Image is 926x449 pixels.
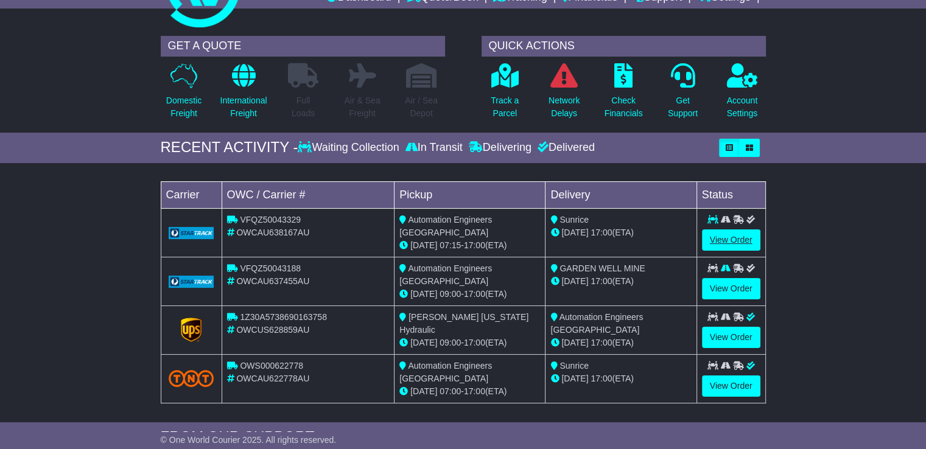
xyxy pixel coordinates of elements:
span: Automation Engineers [GEOGRAPHIC_DATA] [550,312,643,335]
div: - (ETA) [399,385,540,398]
span: Sunrice [559,361,588,371]
span: [DATE] [410,240,437,250]
a: View Order [702,229,760,251]
a: InternationalFreight [219,63,267,127]
td: Delivery [545,181,696,208]
a: Track aParcel [490,63,519,127]
span: [DATE] [561,338,588,347]
span: 17:00 [464,338,485,347]
a: DomesticFreight [166,63,202,127]
span: 17:00 [591,374,612,383]
p: Air / Sea Depot [405,94,438,120]
div: (ETA) [550,226,691,239]
span: 17:00 [464,289,485,299]
p: International Freight [220,94,267,120]
div: - (ETA) [399,288,540,301]
a: GetSupport [667,63,698,127]
div: - (ETA) [399,239,540,252]
span: OWCAU637455AU [236,276,309,286]
div: (ETA) [550,336,691,349]
div: Delivering [466,141,535,155]
span: 07:15 [440,240,461,250]
span: OWS000622778 [240,361,303,371]
td: Pickup [395,181,545,208]
span: [DATE] [410,289,437,299]
a: View Order [702,278,760,299]
td: Status [696,181,765,208]
div: FROM OUR SUPPORT [161,428,766,446]
div: (ETA) [550,372,691,385]
span: © One World Courier 2025. All rights reserved. [161,435,337,445]
div: GET A QUOTE [161,36,445,57]
div: - (ETA) [399,336,540,349]
span: OWCUS628859AU [236,325,309,335]
div: (ETA) [550,275,691,288]
span: Automation Engineers [GEOGRAPHIC_DATA] [399,215,492,237]
span: 09:00 [440,289,461,299]
p: Check Financials [605,94,643,120]
span: [DATE] [561,228,588,237]
span: [DATE] [410,386,437,396]
span: 17:00 [464,240,485,250]
span: 17:00 [464,386,485,396]
img: GetCarrierServiceLogo [169,276,214,288]
span: Sunrice [559,215,588,224]
img: GetCarrierServiceLogo [181,318,202,342]
a: View Order [702,327,760,348]
div: Waiting Collection [298,141,402,155]
span: Automation Engineers [GEOGRAPHIC_DATA] [399,361,492,383]
p: Full Loads [288,94,318,120]
span: 17:00 [591,276,612,286]
span: [DATE] [410,338,437,347]
a: CheckFinancials [604,63,644,127]
div: RECENT ACTIVITY - [161,139,298,156]
a: View Order [702,375,760,397]
span: Automation Engineers [GEOGRAPHIC_DATA] [399,263,492,286]
a: AccountSettings [726,63,759,127]
span: 17:00 [591,338,612,347]
a: NetworkDelays [548,63,580,127]
img: TNT_Domestic.png [169,370,214,386]
span: [DATE] [561,276,588,286]
img: GetCarrierServiceLogo [169,227,214,239]
p: Track a Parcel [491,94,519,120]
p: Air & Sea Freight [344,94,380,120]
p: Get Support [668,94,698,120]
div: In Transit [402,141,466,155]
span: OWCAU622778AU [236,374,309,383]
span: [PERSON_NAME] [US_STATE] Hydraulic [399,312,528,335]
span: 07:00 [440,386,461,396]
div: Delivered [535,141,595,155]
span: VFQZ50043188 [240,263,301,273]
span: 09:00 [440,338,461,347]
span: 1Z30A5738690163758 [240,312,326,322]
p: Network Delays [549,94,580,120]
span: [DATE] [561,374,588,383]
div: QUICK ACTIONS [482,36,766,57]
span: 17:00 [591,228,612,237]
span: VFQZ50043329 [240,215,301,224]
p: Domestic Freight [166,94,202,120]
span: OWCAU638167AU [236,228,309,237]
p: Account Settings [727,94,758,120]
td: Carrier [161,181,222,208]
span: GARDEN WELL MINE [559,263,645,273]
td: OWC / Carrier # [222,181,395,208]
